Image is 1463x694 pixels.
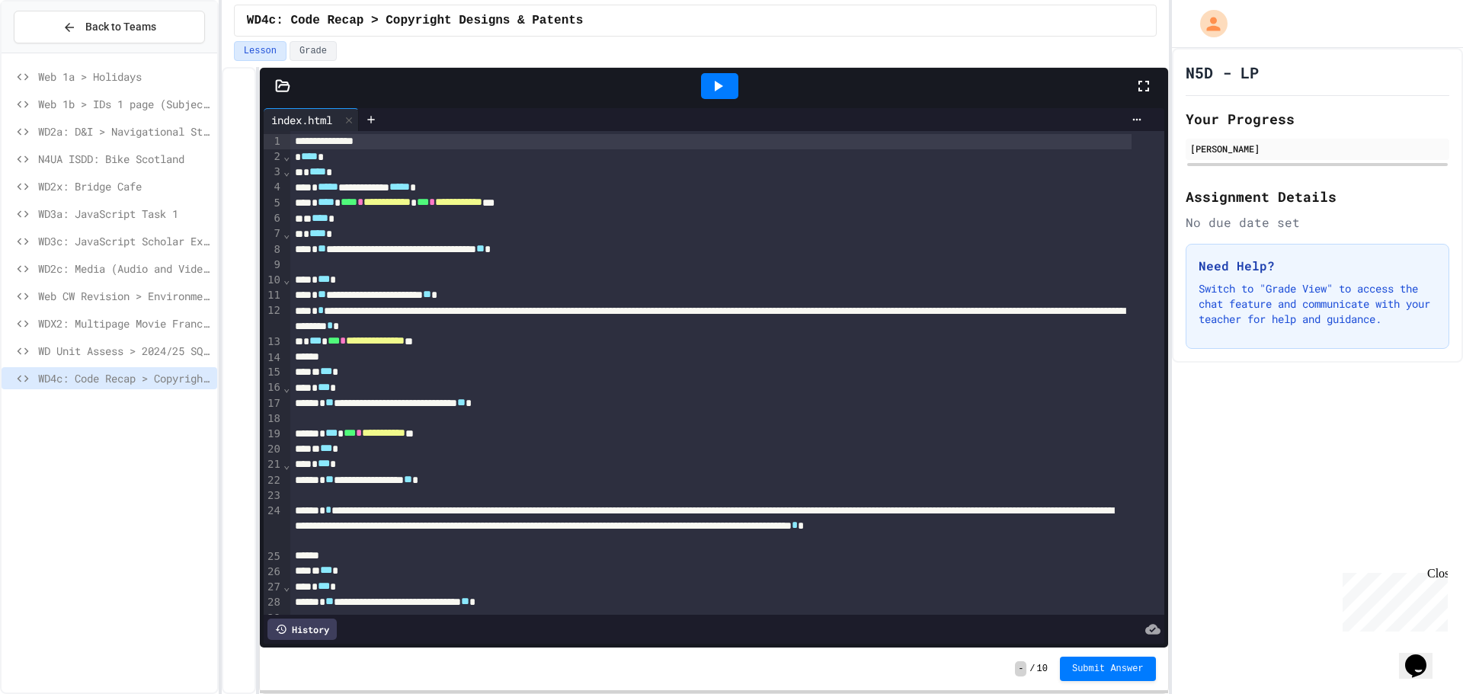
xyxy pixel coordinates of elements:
div: 23 [264,488,283,504]
span: Fold line [283,459,290,471]
div: 29 [264,611,283,626]
div: 3 [264,165,283,180]
div: 28 [264,595,283,610]
iframe: chat widget [1337,567,1448,632]
span: WD2c: Media (Audio and Video) [38,261,211,277]
div: [PERSON_NAME] [1190,142,1445,155]
span: Fold line [283,150,290,162]
button: Back to Teams [14,11,205,43]
span: WD Unit Assess > 2024/25 SQA Assignment [38,343,211,359]
h2: Your Progress [1186,108,1449,130]
button: Grade [290,41,337,61]
div: 12 [264,303,283,334]
span: WD3c: JavaScript Scholar Example [38,233,211,249]
div: 7 [264,226,283,241]
span: WD2x: Bridge Cafe [38,178,211,194]
span: 10 [1037,663,1048,675]
div: 1 [264,134,283,149]
div: 2 [264,149,283,165]
span: WDX2: Multipage Movie Franchise [38,315,211,331]
div: 17 [264,396,283,411]
span: WD4c: Code Recap > Copyright Designs & Patents Act [38,370,211,386]
div: 4 [264,180,283,195]
div: 22 [264,473,283,488]
div: 16 [264,380,283,395]
p: Switch to "Grade View" to access the chat feature and communicate with your teacher for help and ... [1199,281,1436,327]
div: 14 [264,350,283,366]
div: 9 [264,257,283,273]
span: Fold line [283,165,290,177]
button: Lesson [234,41,287,61]
div: 21 [264,457,283,472]
div: index.html [264,112,340,128]
span: WD4c: Code Recap > Copyright Designs & Patents Act [247,11,613,30]
span: Fold line [283,580,290,593]
div: 8 [264,242,283,257]
div: 5 [264,196,283,211]
div: 11 [264,288,283,303]
div: 25 [264,549,283,564]
span: / [1029,663,1035,675]
div: index.html [264,108,359,131]
div: History [267,619,337,640]
div: 15 [264,365,283,380]
button: Submit Answer [1060,657,1156,681]
span: - [1015,661,1026,676]
iframe: chat widget [1399,633,1448,679]
span: Fold line [283,382,290,394]
div: 20 [264,442,283,457]
span: WD3a: JavaScript Task 1 [38,206,211,222]
span: N4UA ISDD: Bike Scotland [38,151,211,167]
span: Web 1a > Holidays [38,69,211,85]
h2: Assignment Details [1186,186,1449,207]
span: Web 1b > IDs 1 page (Subjects) [38,96,211,112]
div: 19 [264,427,283,442]
div: 13 [264,334,283,350]
div: Chat with us now!Close [6,6,105,97]
span: Back to Teams [85,19,156,35]
div: 27 [264,580,283,595]
h3: Need Help? [1199,257,1436,275]
div: 26 [264,564,283,580]
div: 18 [264,411,283,427]
span: Submit Answer [1072,663,1144,675]
span: Fold line [283,228,290,240]
span: Fold line [283,273,290,286]
div: My Account [1184,6,1231,41]
div: 6 [264,211,283,226]
h1: N5D - LP [1186,62,1259,83]
div: 10 [264,273,283,288]
div: No due date set [1186,213,1449,232]
span: Web CW Revision > Environmental Impact [38,288,211,304]
span: WD2a: D&I > Navigational Structure & Wireframes [38,123,211,139]
div: 24 [264,504,283,549]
